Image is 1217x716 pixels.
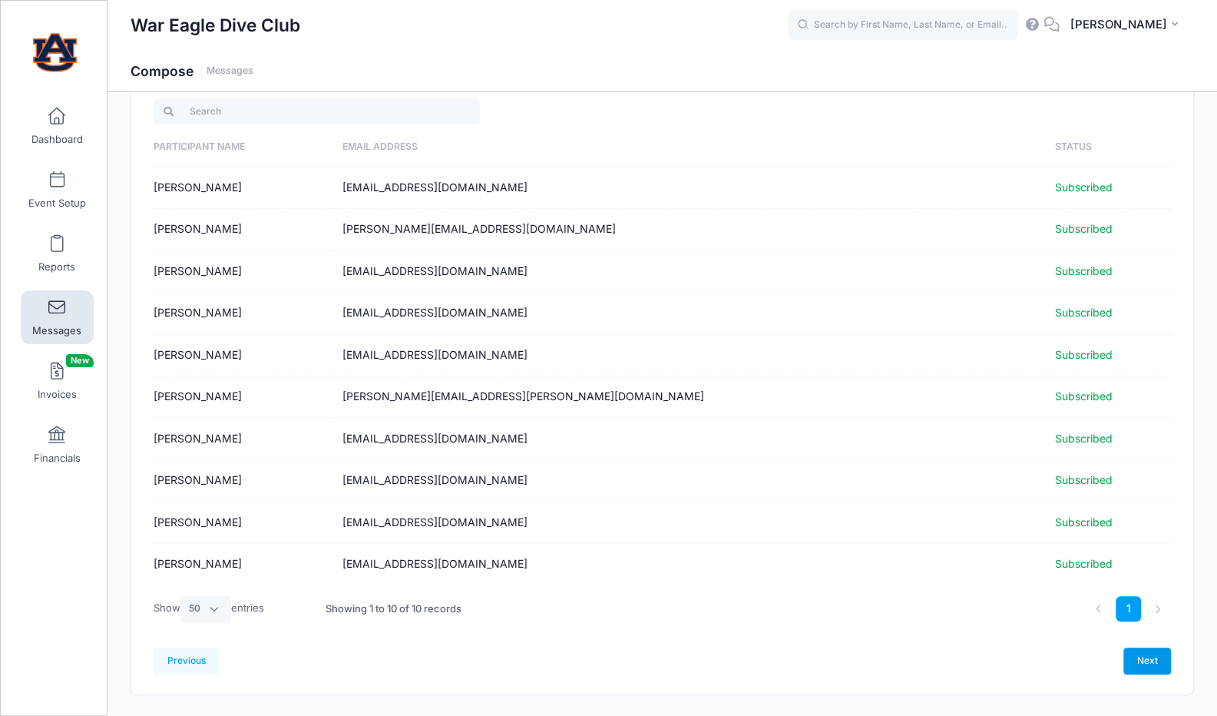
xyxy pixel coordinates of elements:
[1116,596,1141,622] a: 1
[335,209,1047,250] td: [PERSON_NAME][EMAIL_ADDRESS][DOMAIN_NAME]
[154,293,335,334] td: [PERSON_NAME]
[335,335,1047,376] td: [EMAIL_ADDRESS][DOMAIN_NAME]
[21,99,94,153] a: Dashboard
[1055,515,1113,529] span: Subscribed
[154,502,335,543] td: [PERSON_NAME]
[207,65,253,77] a: Messages
[1070,16,1166,33] span: [PERSON_NAME]
[131,8,300,43] h1: War Eagle Dive Club
[154,595,264,622] label: Show entries
[21,418,94,472] a: Financials
[335,544,1047,585] td: [EMAIL_ADDRESS][DOMAIN_NAME]
[1060,8,1194,43] button: [PERSON_NAME]
[1,16,108,89] a: War Eagle Dive Club
[21,227,94,280] a: Reports
[38,260,75,273] span: Reports
[326,592,461,627] div: Showing 1 to 10 of 10 records
[1055,432,1113,445] span: Subscribed
[335,418,1047,459] td: [EMAIL_ADDRESS][DOMAIN_NAME]
[154,98,480,124] input: Search
[788,10,1018,41] input: Search by First Name, Last Name, or Email...
[26,24,84,81] img: War Eagle Dive Club
[66,354,94,367] span: New
[335,376,1047,418] td: [PERSON_NAME][EMAIL_ADDRESS][PERSON_NAME][DOMAIN_NAME]
[154,460,335,502] td: [PERSON_NAME]
[335,128,1047,167] th: Email Address: activate to sort column ascending
[335,502,1047,543] td: [EMAIL_ADDRESS][DOMAIN_NAME]
[154,209,335,250] td: [PERSON_NAME]
[34,452,81,465] span: Financials
[154,648,219,674] a: Previous
[1055,389,1113,403] span: Subscribed
[1123,648,1171,674] a: Next
[1055,264,1113,277] span: Subscribed
[21,354,94,408] a: InvoicesNew
[154,251,335,293] td: [PERSON_NAME]
[180,595,231,622] select: Showentries
[21,163,94,217] a: Event Setup
[1055,348,1113,361] span: Subscribed
[154,544,335,585] td: [PERSON_NAME]
[131,63,253,79] h1: Compose
[31,133,83,146] span: Dashboard
[1055,473,1113,486] span: Subscribed
[1055,306,1113,319] span: Subscribed
[1047,128,1170,167] th: Status: activate to sort column ascending
[1055,222,1113,235] span: Subscribed
[1055,557,1113,570] span: Subscribed
[335,167,1047,209] td: [EMAIL_ADDRESS][DOMAIN_NAME]
[335,251,1047,293] td: [EMAIL_ADDRESS][DOMAIN_NAME]
[28,197,86,210] span: Event Setup
[154,167,335,209] td: [PERSON_NAME]
[21,290,94,344] a: Messages
[154,128,335,167] th: Participant Name: activate to sort column ascending
[335,460,1047,502] td: [EMAIL_ADDRESS][DOMAIN_NAME]
[154,418,335,459] td: [PERSON_NAME]
[154,376,335,418] td: [PERSON_NAME]
[154,335,335,376] td: [PERSON_NAME]
[38,388,77,401] span: Invoices
[1055,181,1113,194] span: Subscribed
[335,293,1047,334] td: [EMAIL_ADDRESS][DOMAIN_NAME]
[32,324,81,337] span: Messages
